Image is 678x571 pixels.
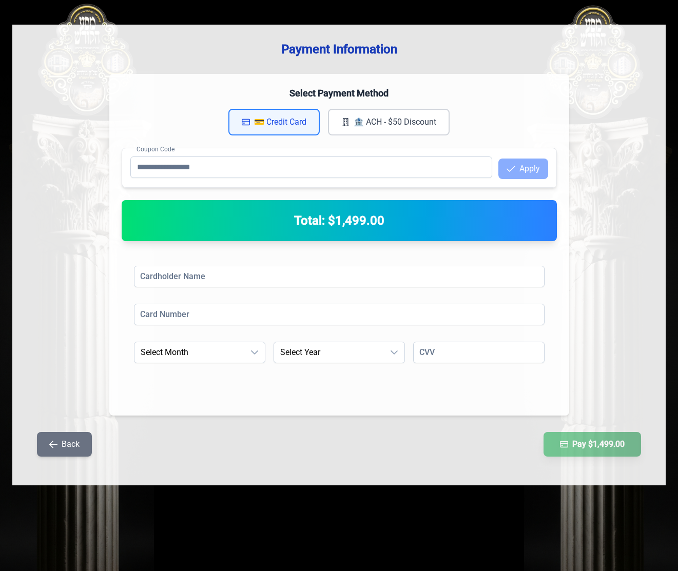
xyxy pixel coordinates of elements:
[328,109,450,135] button: 🏦 ACH - $50 Discount
[274,342,384,363] span: Select Year
[244,342,265,363] div: dropdown trigger
[544,432,641,457] button: Pay $1,499.00
[384,342,404,363] div: dropdown trigger
[498,159,548,179] button: Apply
[134,342,244,363] span: Select Month
[134,212,545,229] h2: Total: $1,499.00
[228,109,320,135] button: 💳 Credit Card
[37,432,92,457] button: Back
[122,86,557,101] h4: Select Payment Method
[29,41,649,57] h3: Payment Information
